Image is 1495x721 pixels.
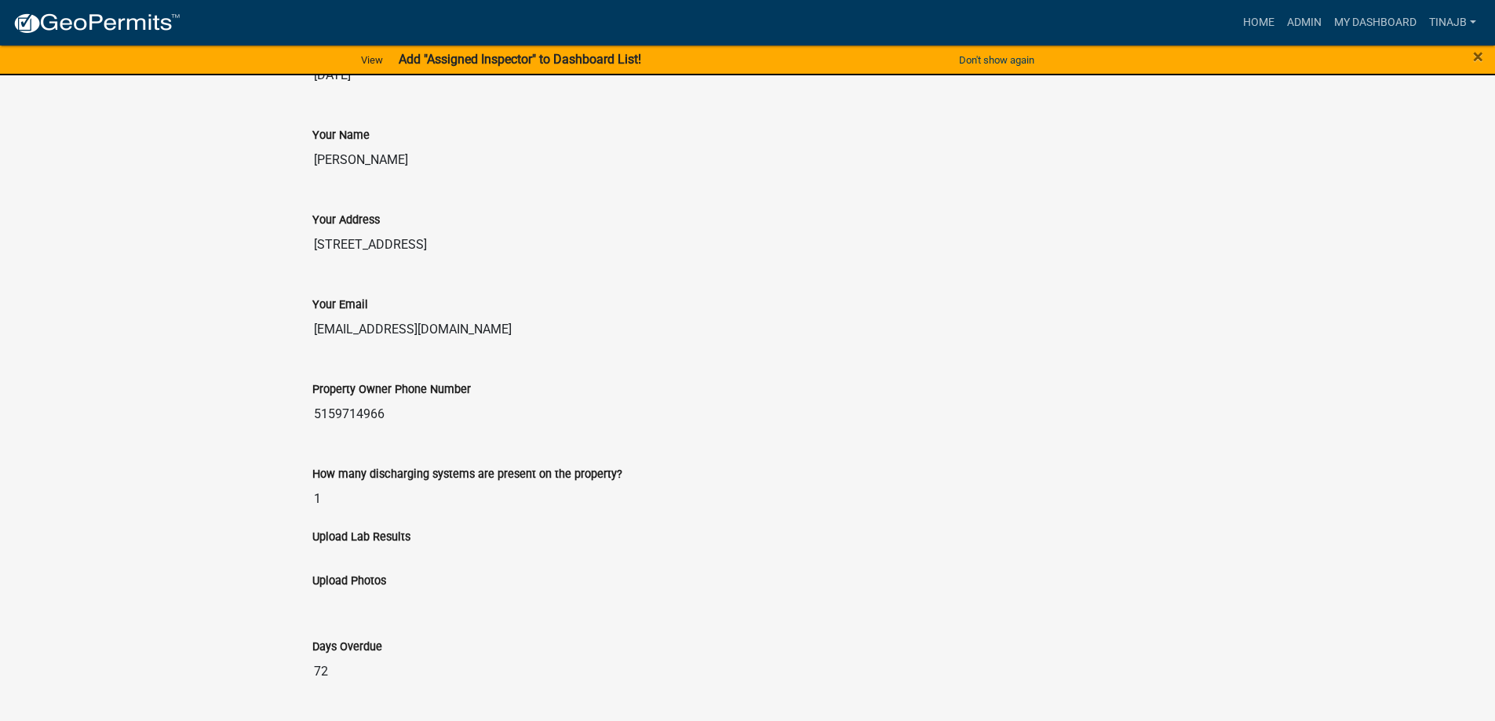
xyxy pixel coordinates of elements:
strong: Add "Assigned Inspector" to Dashboard List! [399,52,641,67]
a: Admin [1281,8,1328,38]
label: Days Overdue [312,642,382,653]
label: Your Email [312,300,368,311]
label: Your Address [312,215,380,226]
label: Upload Lab Results [312,532,410,543]
a: Tinajb [1423,8,1482,38]
label: Your Name [312,130,370,141]
a: View [355,47,389,73]
a: My Dashboard [1328,8,1423,38]
label: Property Owner Phone Number [312,384,471,395]
button: Don't show again [953,47,1041,73]
span: × [1473,46,1483,67]
a: Home [1237,8,1281,38]
label: Upload Photos [312,576,386,587]
button: Close [1473,47,1483,66]
label: How many discharging systems are present on the property? [312,469,622,480]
